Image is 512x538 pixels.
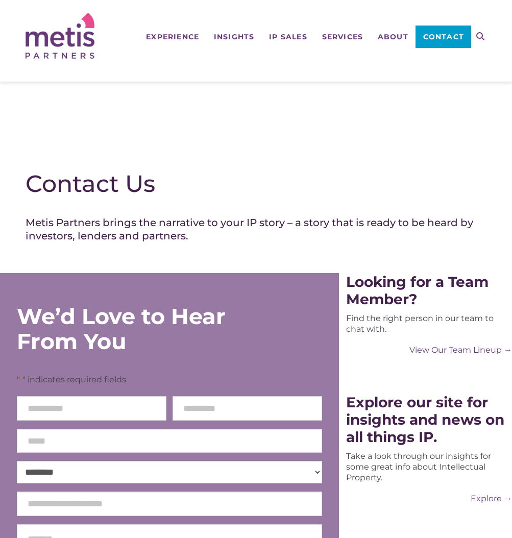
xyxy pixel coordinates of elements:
a: Contact [416,26,471,48]
div: Find the right person in our team to chat with. [346,313,512,334]
span: Contact [423,33,464,40]
span: Insights [214,33,255,40]
span: IP Sales [269,33,307,40]
div: Looking for a Team Member? [346,273,512,308]
span: Experience [146,33,199,40]
a: Explore → [346,493,512,504]
div: We’d Love to Hear From You [17,304,287,354]
h4: Metis Partners brings the narrative to your IP story – a story that is ready to be heard by inves... [26,216,486,242]
p: " " indicates required fields [17,374,322,385]
img: Metis Partners [26,13,94,59]
h1: Contact Us [26,169,486,198]
a: View Our Team Lineup → [346,345,512,355]
span: Services [322,33,363,40]
span: About [378,33,408,40]
div: Explore our site for insights and news on all things IP. [346,394,512,446]
div: Take a look through our insights for some great info about Intellectual Property. [346,451,512,483]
